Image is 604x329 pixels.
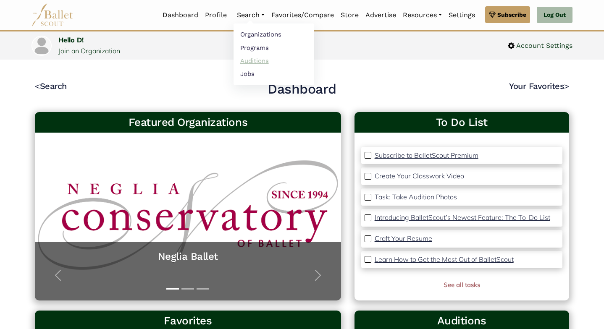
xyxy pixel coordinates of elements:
[375,212,550,223] a: Introducing BalletScout’s Newest Feature: The To-Do List
[159,6,202,24] a: Dashboard
[375,171,464,182] a: Create Your Classwork Video
[337,6,362,24] a: Store
[35,81,67,91] a: <Search
[35,81,40,91] code: <
[234,54,314,67] a: Auditions
[42,115,334,130] h3: Featured Organizations
[485,6,530,23] a: Subscribe
[43,250,333,263] a: Neglia Ballet
[362,6,399,24] a: Advertise
[361,314,562,328] h3: Auditions
[166,284,179,294] button: Slide 1
[497,10,526,19] span: Subscribe
[234,28,314,41] a: Organizations
[197,284,209,294] button: Slide 3
[234,6,268,24] a: Search
[234,41,314,54] a: Programs
[32,37,51,55] img: profile picture
[42,314,334,328] h3: Favorites
[444,281,480,289] a: See all tasks
[268,6,337,24] a: Favorites/Compare
[537,7,572,23] a: Log Out
[181,284,194,294] button: Slide 2
[375,193,457,201] p: Task: Take Audition Photos
[375,150,478,161] a: Subscribe to BalletScout Premium
[375,213,550,222] p: Introducing BalletScout’s Newest Feature: The To-Do List
[509,81,569,91] a: Your Favorites
[234,67,314,80] a: Jobs
[361,115,562,130] a: To Do List
[375,234,432,243] p: Craft Your Resume
[445,6,478,24] a: Settings
[515,40,572,51] span: Account Settings
[375,151,478,159] p: Subscribe to BalletScout Premium
[508,40,572,51] a: Account Settings
[564,81,569,91] code: >
[58,47,120,55] a: Join an Organization
[202,6,230,24] a: Profile
[58,36,84,44] a: Hello D!
[234,23,314,85] ul: Resources
[375,254,514,265] a: Learn How to Get the Most Out of BalletScout
[399,6,445,24] a: Resources
[375,255,514,264] p: Learn How to Get the Most Out of BalletScout
[375,172,464,180] p: Create Your Classwork Video
[268,81,336,98] h2: Dashboard
[489,10,496,19] img: gem.svg
[375,192,457,203] a: Task: Take Audition Photos
[375,233,432,244] a: Craft Your Resume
